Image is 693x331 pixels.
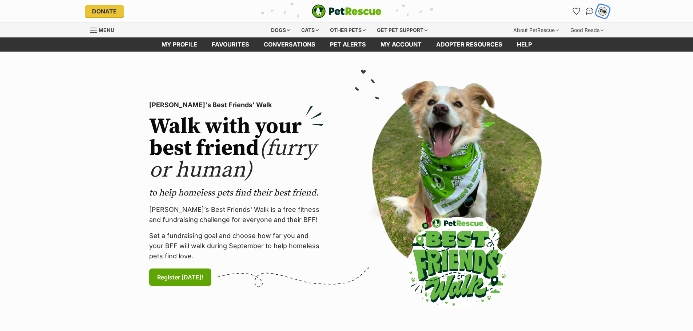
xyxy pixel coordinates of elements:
[154,37,204,52] a: My profile
[312,4,382,18] img: logo-e224e6f780fb5917bec1dbf3a21bbac754714ae5b6737aabdf751b685950b380.svg
[325,23,371,37] div: Other pets
[256,37,323,52] a: conversations
[266,23,295,37] div: Dogs
[372,23,433,37] div: Get pet support
[595,4,610,19] button: My account
[99,27,114,33] span: Menu
[598,7,608,16] div: GN
[510,37,539,52] a: Help
[571,5,582,17] a: Favourites
[149,231,324,261] p: Set a fundraising goal and choose how far you and your BFF will walk during September to help hom...
[149,205,324,225] p: [PERSON_NAME]’s Best Friends' Walk is a free fitness and fundraising challenge for everyone and t...
[204,37,256,52] a: Favourites
[149,187,324,199] p: to help homeless pets find their best friend.
[373,37,429,52] a: My account
[90,23,119,36] a: Menu
[157,273,203,282] span: Register [DATE]!
[565,23,609,37] div: Good Reads
[296,23,324,37] div: Cats
[584,5,596,17] a: Conversations
[508,23,564,37] div: About PetRescue
[312,4,382,18] a: PetRescue
[586,8,593,15] img: chat-41dd97257d64d25036548639549fe6c8038ab92f7586957e7f3b1b290dea8141.svg
[149,135,316,184] span: (furry or human)
[149,116,324,181] h2: Walk with your best friend
[149,100,324,110] p: [PERSON_NAME]'s Best Friends' Walk
[429,37,510,52] a: Adopter resources
[149,269,211,286] a: Register [DATE]!
[571,5,609,17] ul: Account quick links
[323,37,373,52] a: Pet alerts
[85,5,124,17] a: Donate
